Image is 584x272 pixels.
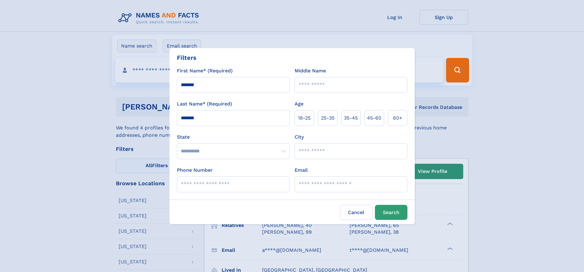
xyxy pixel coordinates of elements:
span: 18‑25 [298,114,311,122]
span: 35‑45 [344,114,358,122]
label: Age [295,100,303,108]
button: Search [375,205,407,220]
label: Middle Name [295,67,326,75]
label: Email [295,167,308,174]
label: Cancel [340,205,372,220]
div: Filters [177,53,197,62]
label: City [295,133,304,141]
span: 25‑35 [321,114,334,122]
label: First Name* (Required) [177,67,233,75]
label: State [177,133,290,141]
label: Phone Number [177,167,213,174]
label: Last Name* (Required) [177,100,232,108]
span: 60+ [393,114,402,122]
span: 45‑60 [367,114,381,122]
